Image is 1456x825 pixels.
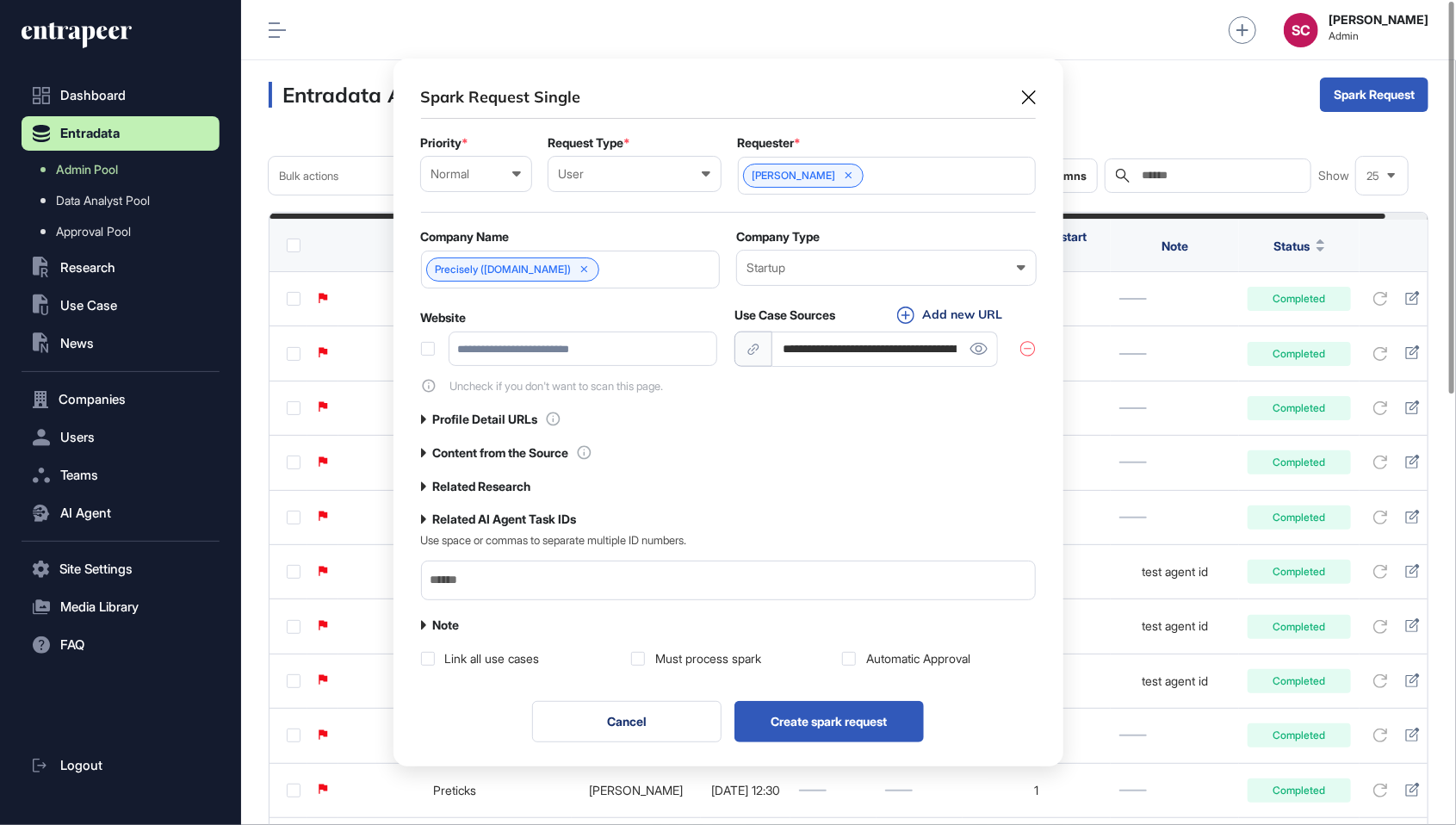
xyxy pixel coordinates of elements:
span: [PERSON_NAME] [753,170,836,182]
div: Use space or commas to separate multiple ID numbers. [421,534,1036,547]
div: Normal [431,167,521,181]
div: Related Research [421,479,1036,494]
div: Company Name [421,230,720,244]
div: Company Type [737,230,1036,244]
button: Cancel [532,701,722,742]
label: Related AI Agent Task IDs [433,512,577,526]
label: Use Case Sources [734,308,835,322]
label: Related Research [433,480,531,493]
div: Related AI Agent Task IDs [421,512,1036,600]
button: Create spark request [734,701,924,742]
div: Priority [421,136,531,150]
span: Uncheck if you don't want to scan this page. [450,380,664,393]
label: Profile Detail URLs [433,412,538,426]
label: Content from the Source [433,446,569,460]
div: Request Type [548,136,721,150]
div: Website [421,311,717,325]
label: Note [433,618,460,632]
div: User [559,167,710,181]
div: Requester [738,136,1036,150]
button: Add new URL [892,306,1008,325]
div: Link all use cases [445,650,540,667]
div: Startup [747,261,1025,275]
div: Must process spark [655,650,761,667]
div: Spark Request Single [421,86,581,108]
div: Automatic Approval [866,650,970,667]
a: Precisely ([DOMAIN_NAME]) [436,264,572,276]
